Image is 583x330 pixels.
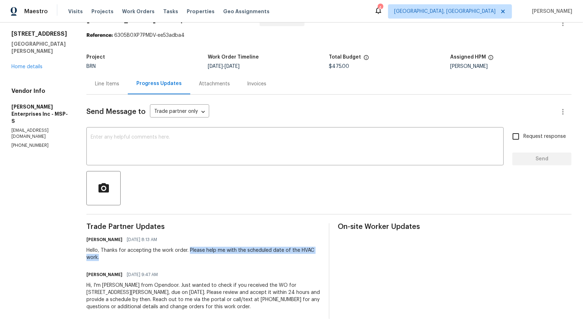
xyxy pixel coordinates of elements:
span: The hpm assigned to this work order. [488,55,494,64]
h6: [PERSON_NAME] [86,236,122,243]
h5: [GEOGRAPHIC_DATA][PERSON_NAME] [11,40,69,55]
a: Home details [11,64,42,69]
div: 4 [378,4,383,11]
div: Line Items [95,80,119,87]
span: $475.00 [329,64,350,69]
h5: Total Budget [329,55,361,60]
span: Send Message to [86,108,146,115]
span: [DATE] [225,64,240,69]
div: Hi, I'm [PERSON_NAME] from Opendoor. Just wanted to check if you received the WO for [STREET_ADDR... [86,282,320,310]
span: Maestro [24,8,48,15]
div: Attachments [199,80,230,87]
span: [DATE] [208,64,223,69]
h6: [PERSON_NAME] [86,271,122,278]
h5: Work Order Timeline [208,55,259,60]
span: [DATE] 8:13 AM [127,236,157,243]
span: The total cost of line items that have been proposed by Opendoor. This sum includes line items th... [363,55,369,64]
h5: Project [86,55,105,60]
b: Reference: [86,33,113,38]
span: On-site Worker Updates [338,223,572,230]
h5: Assigned HPM [450,55,486,60]
h5: [PERSON_NAME] Enterprises Inc - MSP-S [11,103,69,125]
span: [GEOGRAPHIC_DATA], [GEOGRAPHIC_DATA] [394,8,496,15]
div: 6305B0XP7PMDV-ee53adba4 [86,32,572,39]
span: BRN [86,64,96,69]
span: Visits [68,8,83,15]
span: Properties [187,8,215,15]
span: [PERSON_NAME] Enterprises Inc - MSP-S [86,15,254,23]
h4: Vendor Info [11,87,69,95]
p: [EMAIL_ADDRESS][DOMAIN_NAME] [11,127,69,140]
div: [PERSON_NAME] [450,64,572,69]
span: Trade Partner Updates [86,223,320,230]
span: Request response [523,133,566,140]
span: Projects [91,8,114,15]
div: Hello, Thanks for accepting the work order. Please help me with the scheduled date of the HVAC work. [86,247,320,261]
span: Geo Assignments [223,8,270,15]
span: Tasks [163,9,178,14]
div: Invoices [247,80,266,87]
span: - [208,64,240,69]
div: Progress Updates [136,80,182,87]
span: Work Orders [122,8,155,15]
span: [DATE] 9:47 AM [127,271,158,278]
h2: [STREET_ADDRESS] [11,30,69,37]
div: Trade partner only [150,106,209,118]
p: [PHONE_NUMBER] [11,142,69,149]
span: [PERSON_NAME] [529,8,572,15]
